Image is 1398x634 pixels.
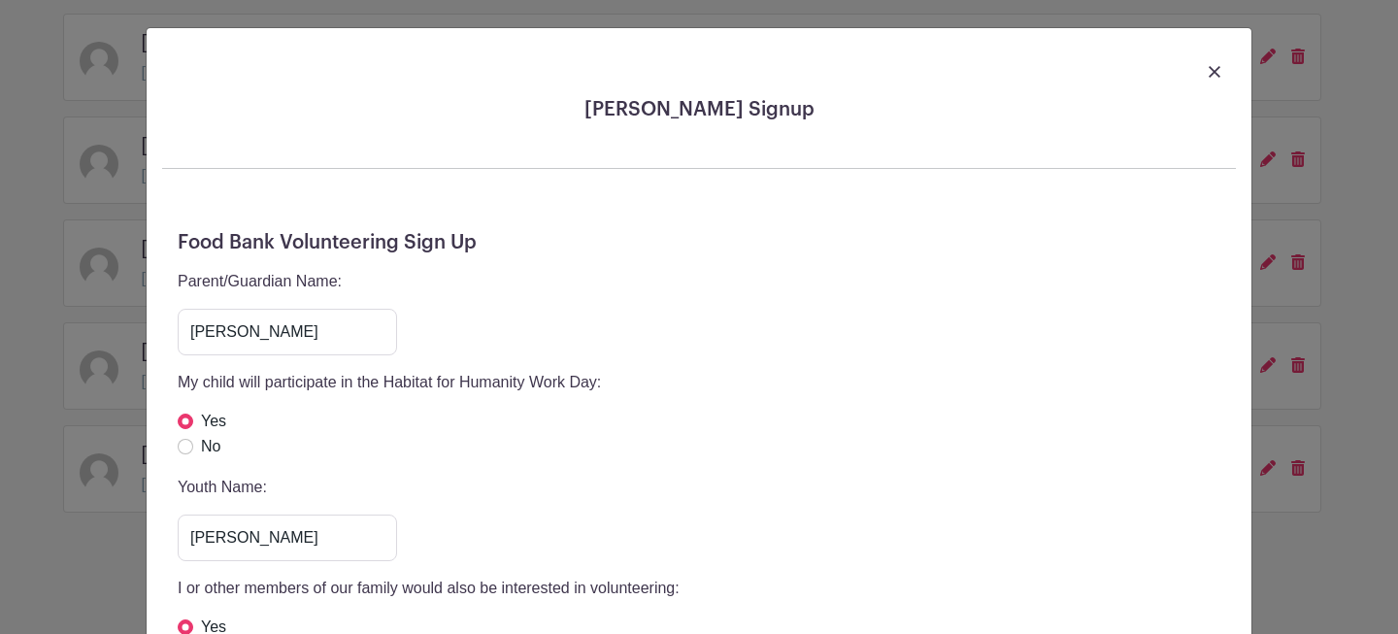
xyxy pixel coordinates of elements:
input: Type your answer [178,515,397,561]
img: close_button-5f87c8562297e5c2d7936805f587ecaba9071eb48480494691a3f1689db116b3.svg [1209,66,1220,78]
p: Parent/Guardian Name: [178,270,397,293]
p: Youth Name: [178,476,397,499]
input: Type your answer [178,309,397,355]
label: No [201,435,220,458]
p: My child will participate in the Habitat for Humanity Work Day: [178,371,601,394]
h5: Food Bank Volunteering Sign Up [178,231,1220,254]
h5: [PERSON_NAME] Signup [162,98,1236,121]
p: I or other members of our family would also be interested in volunteering: [178,577,680,600]
label: Yes [201,410,226,433]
